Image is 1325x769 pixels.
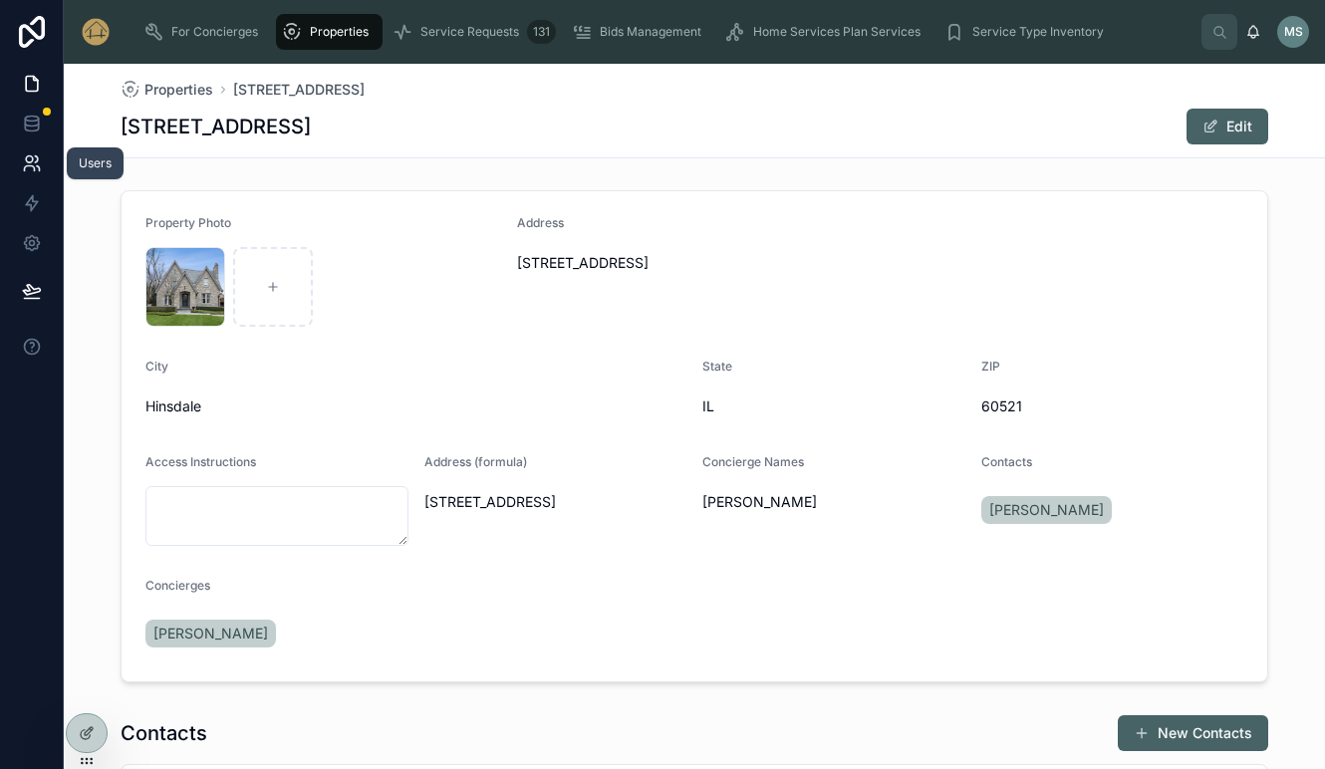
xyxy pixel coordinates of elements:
a: Service Requests131 [387,14,562,50]
a: Home Services Plan Services [719,14,934,50]
span: Address (formula) [424,454,527,469]
span: Access Instructions [145,454,256,469]
a: Properties [276,14,383,50]
span: Concierge Names [702,454,804,469]
span: Service Type Inventory [972,24,1104,40]
span: 60521 [981,396,1244,416]
span: City [145,359,168,374]
a: [STREET_ADDRESS] [233,80,365,100]
button: Edit [1187,109,1268,144]
h1: [STREET_ADDRESS] [121,113,311,140]
span: Concierges [145,578,210,593]
span: For Concierges [171,24,258,40]
a: Bids Management [566,14,715,50]
span: Address [517,215,564,230]
div: 131 [527,20,556,44]
span: ZIP [981,359,1000,374]
img: App logo [80,16,112,48]
span: Hinsdale [145,396,686,416]
span: IL [702,396,965,416]
span: [PERSON_NAME] [702,492,965,512]
span: Property Photo [145,215,231,230]
span: Home Services Plan Services [753,24,921,40]
a: [PERSON_NAME] [981,496,1112,524]
span: Properties [144,80,213,100]
span: State [702,359,732,374]
span: Bids Management [600,24,701,40]
h1: Contacts [121,719,207,747]
a: Service Type Inventory [938,14,1118,50]
a: Properties [121,80,213,100]
span: Contacts [981,454,1032,469]
span: Properties [310,24,369,40]
div: Users [79,155,112,171]
span: [STREET_ADDRESS] [517,253,1058,273]
span: [PERSON_NAME] [153,624,268,643]
span: MS [1284,24,1303,40]
span: [STREET_ADDRESS] [424,492,687,512]
button: New Contacts [1118,715,1268,751]
span: [PERSON_NAME] [989,500,1104,520]
a: For Concierges [137,14,272,50]
a: [PERSON_NAME] [145,620,276,647]
div: scrollable content [128,10,1201,54]
span: Service Requests [420,24,519,40]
